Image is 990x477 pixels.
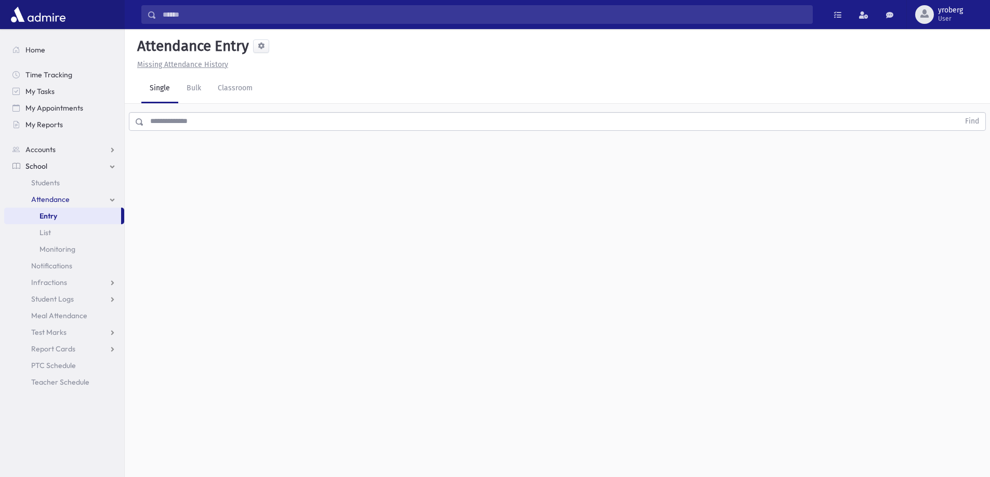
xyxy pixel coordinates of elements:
span: Home [25,45,45,54]
a: My Tasks [4,83,124,100]
a: Test Marks [4,324,124,340]
a: Classroom [209,74,261,103]
a: PTC Schedule [4,357,124,374]
span: My Tasks [25,87,55,96]
span: Infractions [31,278,67,287]
span: Meal Attendance [31,311,87,320]
span: Test Marks [31,328,67,337]
span: Teacher Schedule [31,377,89,387]
button: Find [959,113,985,130]
a: List [4,224,124,241]
span: Notifications [31,261,72,270]
span: List [39,228,51,237]
span: User [938,15,963,23]
span: Students [31,178,60,187]
a: My Appointments [4,100,124,116]
a: Monitoring [4,241,124,257]
a: Infractions [4,274,124,291]
span: My Reports [25,120,63,129]
span: Student Logs [31,294,74,304]
a: Student Logs [4,291,124,307]
span: Report Cards [31,344,75,353]
span: Attendance [31,195,70,204]
span: yroberg [938,6,963,15]
span: My Appointments [25,103,83,113]
a: Time Tracking [4,66,124,83]
u: Missing Attendance History [137,60,228,69]
a: Notifications [4,257,124,274]
span: Accounts [25,145,56,154]
a: Single [141,74,178,103]
a: Attendance [4,191,124,208]
span: Time Tracking [25,70,72,79]
input: Search [156,5,812,24]
span: Monitoring [39,244,75,254]
span: PTC Schedule [31,361,76,370]
a: Home [4,42,124,58]
a: Missing Attendance History [133,60,228,69]
a: Bulk [178,74,209,103]
a: Entry [4,208,121,224]
a: Students [4,174,124,191]
span: Entry [39,211,57,221]
a: My Reports [4,116,124,133]
a: Accounts [4,141,124,158]
img: AdmirePro [8,4,68,25]
a: Report Cards [4,340,124,357]
a: Teacher Schedule [4,374,124,390]
a: Meal Attendance [4,307,124,324]
span: School [25,161,47,171]
h5: Attendance Entry [133,37,249,55]
a: School [4,158,124,174]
